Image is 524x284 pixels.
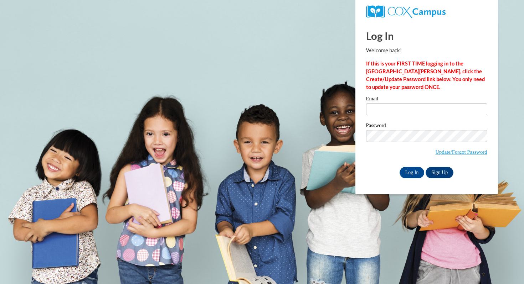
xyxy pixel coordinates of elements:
[366,96,487,103] label: Email
[435,149,487,155] a: Update/Forgot Password
[400,167,425,178] input: Log In
[366,5,446,18] img: COX Campus
[366,123,487,130] label: Password
[426,167,453,178] a: Sign Up
[366,8,446,14] a: COX Campus
[366,47,487,54] p: Welcome back!
[366,28,487,43] h1: Log In
[366,61,485,90] strong: If this is your FIRST TIME logging in to the [GEOGRAPHIC_DATA][PERSON_NAME], click the Create/Upd...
